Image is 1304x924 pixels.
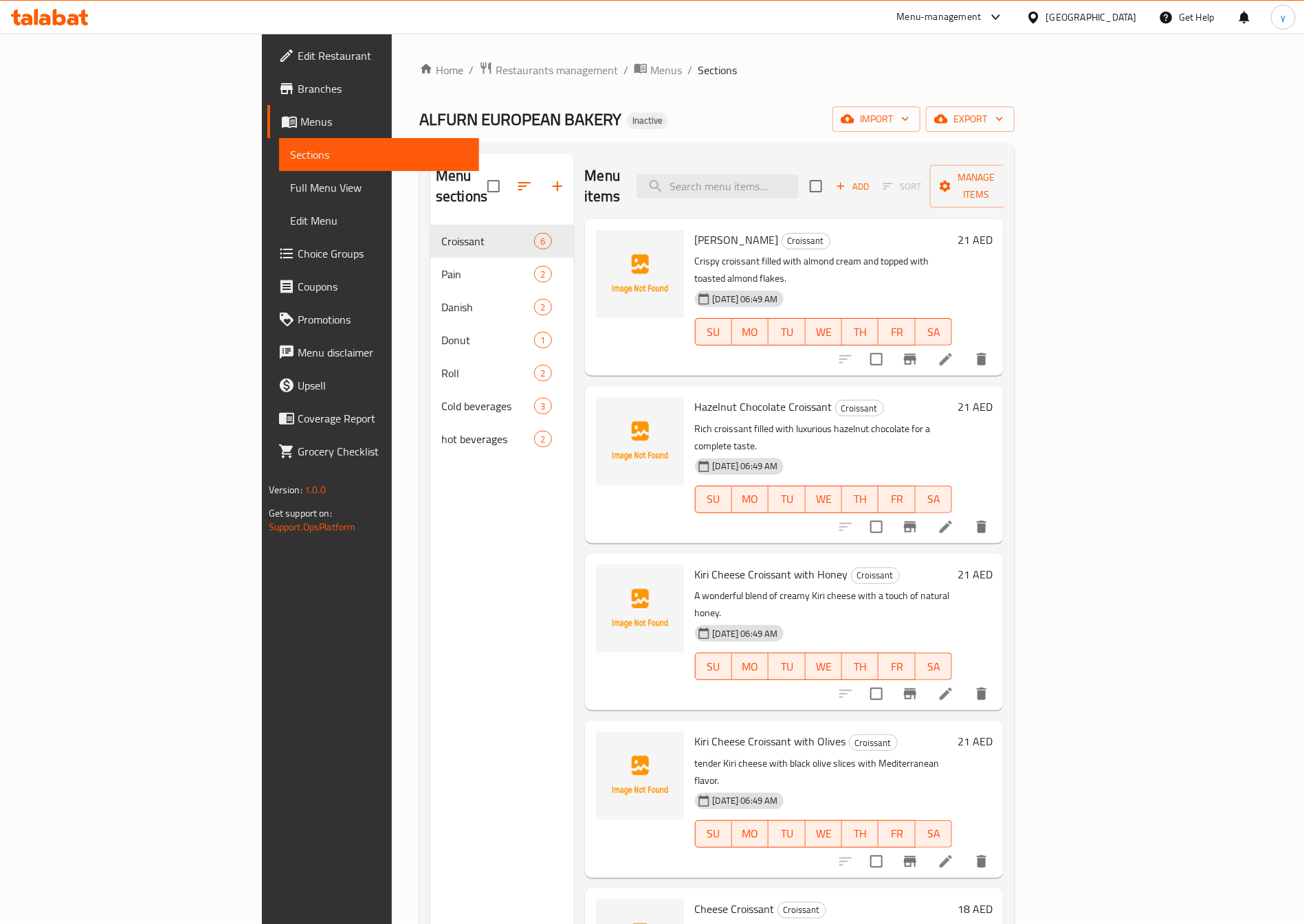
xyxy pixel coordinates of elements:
[441,266,534,282] span: Pain
[419,61,1015,79] nav: breadcrumb
[916,820,952,848] button: SA
[623,62,628,78] li: /
[916,653,952,680] button: SA
[479,61,618,79] a: Restaurants management
[269,481,302,499] span: Version:
[687,62,692,78] li: /
[441,332,534,348] div: Donut
[637,174,799,199] input: search
[300,113,469,130] span: Menus
[835,400,884,416] div: Croissant
[695,229,779,250] span: [PERSON_NAME]
[851,567,900,584] div: Croissant
[701,322,727,342] span: SU
[774,657,799,677] span: TU
[441,233,534,249] span: Croissant
[782,233,830,249] div: Croissant
[695,318,732,346] button: SU
[279,171,480,204] a: Full Menu View
[806,820,842,848] button: WE
[298,377,469,394] span: Upsell
[806,653,842,680] button: WE
[938,351,954,368] a: Edit menu item
[862,679,891,708] span: Select to update
[874,176,930,197] span: Select section first
[441,431,534,447] div: hot beverages
[441,398,534,414] span: Cold beverages
[267,336,480,369] a: Menu disclaimer
[441,299,534,315] div: Danish
[894,343,927,376] button: Branch-specific-item
[634,61,682,79] a: Menus
[769,653,805,680] button: TU
[430,390,574,422] div: Cold beverages3
[535,400,551,413] span: 3
[596,397,684,485] img: Hazelnut Chocolate Croissant
[585,166,621,207] h2: Menu items
[774,489,799,509] span: TU
[701,657,727,677] span: SU
[650,62,682,78] span: Menus
[707,794,784,807] span: [DATE] 06:49 AM
[842,653,878,680] button: TH
[848,322,873,342] span: TH
[811,489,837,509] span: WE
[298,80,469,97] span: Branches
[695,653,732,680] button: SU
[738,489,763,509] span: MO
[534,233,551,249] div: items
[732,486,769,513] button: MO
[534,431,551,447] div: items
[508,170,541,203] span: Sort sections
[916,486,952,513] button: SA
[596,230,684,318] img: Almond Croissant
[843,111,909,128] span: import
[958,230,993,249] h6: 21 AED
[850,735,897,751] span: Croissant
[884,657,909,677] span: FR
[290,212,469,229] span: Edit Menu
[732,318,769,346] button: MO
[937,111,1004,128] span: export
[267,270,480,303] a: Coupons
[802,172,830,201] span: Select section
[848,824,873,844] span: TH
[534,266,551,282] div: items
[916,318,952,346] button: SA
[958,565,993,584] h6: 21 AED
[430,219,574,461] nav: Menu sections
[695,486,732,513] button: SU
[305,481,326,499] span: 1.0.0
[279,138,480,171] a: Sections
[811,657,837,677] span: WE
[732,653,769,680] button: MO
[1281,10,1285,25] span: y
[290,146,469,163] span: Sections
[778,902,826,918] span: Croissant
[884,489,909,509] span: FR
[777,902,826,919] div: Croissant
[738,657,763,677] span: MO
[921,489,947,509] span: SA
[774,322,799,342] span: TU
[834,179,871,194] span: Add
[534,365,551,381] div: items
[430,291,574,324] div: Danish2
[862,512,891,541] span: Select to update
[878,820,915,848] button: FR
[852,567,899,583] span: Croissant
[267,72,480,105] a: Branches
[298,311,469,328] span: Promotions
[535,268,551,281] span: 2
[884,322,909,342] span: FR
[430,258,574,291] div: Pain2
[878,486,915,513] button: FR
[441,365,534,381] div: Roll
[298,245,469,262] span: Choice Groups
[430,357,574,390] div: Roll2
[830,176,874,197] button: Add
[695,587,953,622] p: A wonderful blend of creamy Kiri cheese with a touch of natural honey.
[701,489,727,509] span: SU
